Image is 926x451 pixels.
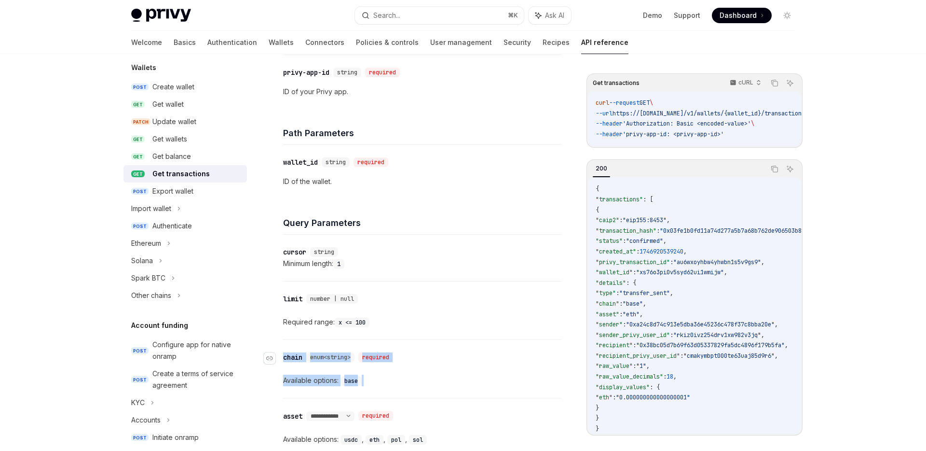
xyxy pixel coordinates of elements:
span: "confirmed" [626,237,663,245]
div: wallet_id [283,157,318,167]
span: , [643,300,646,308]
span: GET [640,99,650,107]
h4: Path Parameters [283,127,561,140]
span: GET [131,170,145,178]
span: "transfer_sent" [619,289,670,297]
div: Get transactions [152,168,210,180]
span: "asset" [596,310,619,318]
button: Search...⌘K [355,7,524,24]
div: Create a terms of service agreement [152,368,241,391]
div: Ethereum [131,238,161,249]
span: "eth" [596,394,613,401]
span: 'privy-app-id: <privy-app-id>' [623,130,724,138]
span: POST [131,188,149,195]
span: --header [596,130,623,138]
span: Ask AI [545,11,564,20]
span: "details" [596,279,626,287]
span: string [337,69,357,76]
div: 200 [593,163,610,174]
span: "recipient_privy_user_id" [596,352,680,360]
code: 1 [333,259,344,269]
a: POSTAuthenticate [123,217,247,235]
span: , [761,331,764,339]
span: "wallet_id" [596,268,633,276]
span: "0x03fe1b0fd11a74d277a5b7a68b762de906503b82cbce2fc791250fd2b77cf137" [660,227,889,235]
span: , [683,248,687,255]
p: cURL [738,79,753,86]
div: Other chains [131,290,171,301]
a: API reference [581,31,628,54]
button: Ask AI [784,77,796,89]
div: Search... [373,10,400,21]
span: curl [596,99,609,107]
a: Connectors [305,31,344,54]
span: "cmakymbpt000te63uaj85d9r6" [683,352,775,360]
button: Toggle dark mode [779,8,795,23]
span: , [670,289,673,297]
span: "caip2" [596,216,619,224]
div: Update wallet [152,116,196,127]
span: : [656,227,660,235]
div: , [366,434,387,445]
div: Minimum length: [283,258,561,269]
button: Ask AI [529,7,571,24]
button: Ask AI [784,163,796,175]
span: : [613,394,616,401]
span: GET [131,136,145,143]
h5: Account funding [131,320,188,331]
span: } [596,425,599,433]
div: Spark BTC [131,272,165,284]
span: } [596,414,599,422]
span: string [326,158,346,166]
span: , [724,268,727,276]
div: Available options: [283,375,561,386]
span: "xs76o3pi0v5syd62ui1wmijw" [636,268,724,276]
div: Solana [131,255,153,267]
span: : [619,300,623,308]
div: Configure app for native onramp [152,339,241,362]
span: POST [131,434,149,441]
span: "0xa24c8d74c913e5dba36e45236c478f37c8bba20e" [626,321,775,328]
a: Welcome [131,31,162,54]
span: : [616,289,619,297]
div: Import wallet [131,203,171,214]
span: "transactions" [596,196,643,203]
div: required [358,411,393,421]
code: usdc [340,435,362,445]
span: , [663,237,667,245]
div: limit [283,294,302,304]
span: , [761,258,764,266]
code: x <= 100 [335,318,369,327]
span: "recipient" [596,341,633,349]
code: base [340,376,362,386]
span: Get transactions [593,79,640,87]
div: chain [283,352,302,362]
div: , [340,434,366,445]
span: : [633,362,636,370]
div: Get wallets [152,133,187,145]
button: Copy the contents from the code block [768,77,781,89]
span: "type" [596,289,616,297]
div: required [354,157,388,167]
div: asset [283,411,302,421]
button: Copy the contents from the code block [768,163,781,175]
span: "raw_value_decimals" [596,373,663,381]
a: POSTExport wallet [123,183,247,200]
a: GETGet wallets [123,130,247,148]
a: Authentication [207,31,257,54]
span: --request [609,99,640,107]
span: --url [596,110,613,117]
a: Recipes [543,31,570,54]
span: : [680,352,683,360]
span: "base" [623,300,643,308]
a: POSTConfigure app for native onramp [123,336,247,365]
span: : [663,373,667,381]
span: \ [751,120,754,127]
div: cursor [283,247,306,257]
span: POST [131,347,149,354]
span: "privy_transaction_id" [596,258,670,266]
span: , [673,373,677,381]
p: ID of your Privy app. [283,86,561,98]
a: Policies & controls [356,31,419,54]
span: : [623,321,626,328]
